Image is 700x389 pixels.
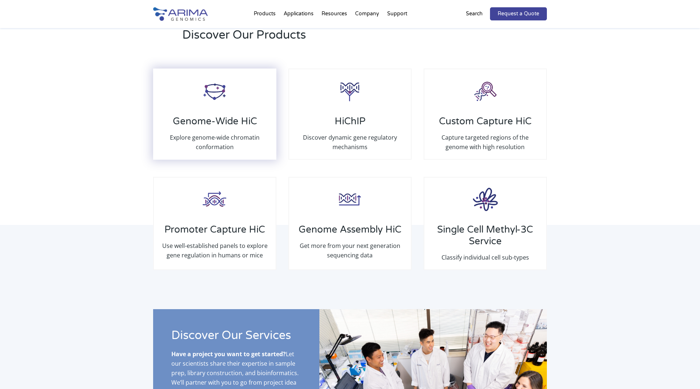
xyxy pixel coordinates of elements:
p: Search [466,9,483,19]
img: Capture-HiC_Icon_Arima-Genomics.png [471,77,500,106]
img: High-Coverage-HiC_Icon_Arima-Genomics.png [335,185,365,214]
h3: Custom Capture HiC [432,116,539,133]
img: HiC_Icon_Arima-Genomics.png [200,77,229,106]
h3: Genome Assembly HiC [296,224,404,241]
img: Epigenetics_Icon_Arima-Genomics-e1638241835481.png [470,185,501,214]
img: HiCHiP_Icon_Arima-Genomics.png [335,77,365,106]
p: Get more from your next generation sequencing data [296,241,404,260]
h2: Discover Our Services [171,327,301,349]
a: Request a Quote [490,7,547,20]
p: Explore genome-wide chromatin conformation [161,133,268,152]
p: Capture targeted regions of the genome with high resolution [432,133,539,152]
p: Discover dynamic gene regulatory mechanisms [296,133,404,152]
img: Promoter-HiC_Icon_Arima-Genomics.png [200,185,229,214]
iframe: Chat Widget [664,354,700,389]
p: Use well-established panels to explore gene regulation in humans or mice [161,241,268,260]
h3: HiChIP [296,116,404,133]
b: Have a project you want to get started? [171,350,286,358]
h3: Promoter Capture HiC [161,224,268,241]
h3: Single Cell Methyl-3C Service [432,224,539,253]
h2: Discover Our Products [182,27,443,49]
img: Arima-Genomics-logo [153,7,208,21]
h3: Genome-Wide HiC [161,116,268,133]
p: Classify individual cell sub-types [432,253,539,262]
